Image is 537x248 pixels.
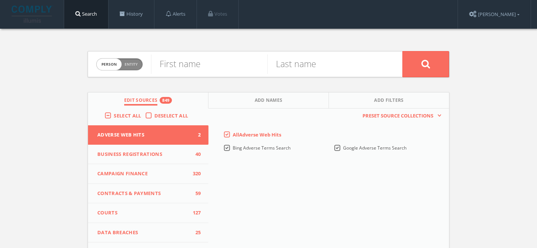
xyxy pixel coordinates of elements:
[233,145,291,151] span: Bing Adverse Terms Search
[233,131,281,138] span: All Adverse Web Hits
[88,125,208,145] button: Adverse Web Hits2
[97,209,190,217] span: Courts
[374,97,404,106] span: Add Filters
[125,62,138,67] span: Entity
[97,151,190,158] span: Business Registrations
[124,97,158,106] span: Edit Sources
[154,112,188,119] span: Deselect All
[88,203,208,223] button: Courts127
[88,184,208,204] button: Contracts & Payments59
[190,209,201,217] span: 127
[160,97,172,104] div: 849
[97,170,190,178] span: Campaign Finance
[329,92,449,109] button: Add Filters
[343,145,406,151] span: Google Adverse Terms Search
[114,112,141,119] span: Select All
[190,229,201,236] span: 25
[208,92,329,109] button: Add Names
[190,170,201,178] span: 320
[190,151,201,158] span: 40
[97,229,190,236] span: Data Breaches
[190,190,201,197] span: 59
[97,59,122,70] span: person
[88,145,208,164] button: Business Registrations40
[97,131,190,139] span: Adverse Web Hits
[12,6,53,23] img: illumis
[88,223,208,243] button: Data Breaches25
[359,112,442,120] button: Preset Source Collections
[88,164,208,184] button: Campaign Finance320
[97,190,190,197] span: Contracts & Payments
[190,131,201,139] span: 2
[88,92,208,109] button: Edit Sources849
[255,97,283,106] span: Add Names
[359,112,437,120] span: Preset Source Collections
